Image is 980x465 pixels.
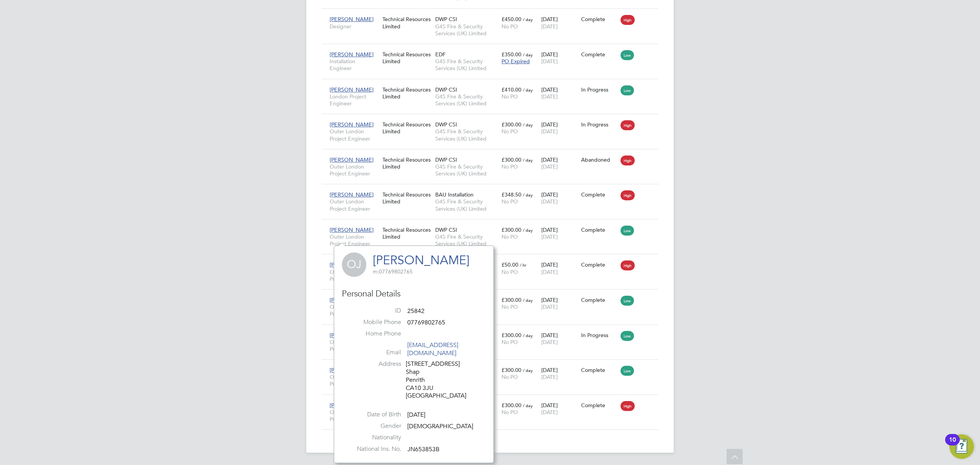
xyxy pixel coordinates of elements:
div: Complete [581,51,617,58]
span: Outer London Project Engineer [330,339,379,352]
span: £300.00 [501,226,521,233]
span: / day [523,297,533,303]
span: Outer London Project Engineer [330,373,379,387]
div: Complete [581,367,617,373]
div: Abandoned [581,156,617,163]
span: [PERSON_NAME] [330,16,374,23]
span: [PERSON_NAME] [330,367,374,373]
div: Technical Resources Limited [381,187,433,209]
span: £450.00 [501,16,521,23]
span: Outer London Project Engineer [330,233,379,247]
div: Complete [581,402,617,409]
div: 10 [949,440,956,450]
div: Technical Resources Limited [381,47,433,69]
span: EDF [435,51,446,58]
span: £300.00 [501,402,521,409]
span: [PERSON_NAME] [330,191,374,198]
label: Home Phone [348,330,401,338]
div: [STREET_ADDRESS] Shap Penrith CA10 3JU [GEOGRAPHIC_DATA] [406,360,479,400]
span: No PO [501,198,518,205]
span: [PERSON_NAME] [330,402,374,409]
span: Installation Engineer [330,58,379,72]
span: G4S Fire & Security Services (UK) Limited [435,198,498,212]
span: 25842 [407,308,425,315]
span: m: [373,268,379,275]
span: [DATE] [541,303,558,310]
span: £348.50 [501,191,521,198]
span: No PO [501,93,518,100]
span: High [621,15,635,25]
span: / day [523,16,533,22]
span: Outer London Project Engineer [330,163,379,177]
label: Date of Birth [348,411,401,419]
a: [PERSON_NAME]DesignerTechnical Resources LimitedDWP CSIG4S Fire & Security Services (UK) Limited£... [328,11,658,18]
div: [DATE] [539,363,579,384]
span: / hr [520,262,526,268]
span: [DATE] [541,373,558,380]
span: Low [621,366,634,376]
span: Low [621,331,634,341]
span: [DEMOGRAPHIC_DATA] [407,422,473,430]
a: [PERSON_NAME]Outer London Project EngineerTechnical Resources LimitedDWP CSIG4S Fire & Security S... [328,292,658,299]
span: [DATE] [407,411,425,419]
span: [PERSON_NAME] [330,296,374,303]
span: DWP CSI [435,16,457,23]
div: In Progress [581,121,617,128]
span: No PO [501,339,518,345]
label: Nationality [348,434,401,442]
span: / day [523,332,533,338]
label: National Ins. No. [348,445,401,453]
span: G4S Fire & Security Services (UK) Limited [435,23,498,37]
span: No PO [501,128,518,135]
span: [DATE] [541,163,558,170]
span: Outer London Project Engineer [330,409,379,422]
div: Technical Resources Limited [381,152,433,174]
span: High [621,156,635,165]
span: G4S Fire & Security Services (UK) Limited [435,58,498,72]
div: Technical Resources Limited [381,12,433,33]
span: £300.00 [501,367,521,373]
span: DWP CSI [435,156,457,163]
span: [DATE] [541,23,558,30]
span: G4S Fire & Security Services (UK) Limited [435,93,498,107]
span: [PERSON_NAME] [330,226,374,233]
span: No PO [501,303,518,310]
div: Complete [581,16,617,23]
span: [DATE] [541,128,558,135]
div: Complete [581,226,617,233]
div: Technical Resources Limited [381,223,433,244]
span: No PO [501,233,518,240]
span: [DATE] [541,58,558,65]
span: High [621,190,635,200]
span: £300.00 [501,121,521,128]
a: [PERSON_NAME]Outer London Project EngineerTechnical Resources LimitedDWP CSIG4S Fire & Security S... [328,362,658,369]
span: / day [523,403,533,408]
span: [DATE] [541,233,558,240]
span: DWP CSI [435,226,457,233]
label: ID [348,307,401,315]
div: Complete [581,191,617,198]
div: [DATE] [539,82,579,104]
button: Open Resource Center, 10 new notifications [949,434,974,459]
a: [PERSON_NAME]London Project EngineerTechnical Resources LimitedDWP CSIG4S Fire & Security Service... [328,82,658,88]
span: BAU Installation [435,191,474,198]
span: Outer London Project Engineer [330,198,379,212]
span: JN653853B [407,445,439,453]
span: / day [523,227,533,233]
span: G4S Fire & Security Services (UK) Limited [435,128,498,142]
span: Low [621,50,634,60]
label: Gender [348,422,401,430]
span: Outer London Project Engineer [330,128,379,142]
a: [PERSON_NAME]Outer London Project EngineerTechnical Resources LimitedDWP CSIG4S Fire & Security S... [328,117,658,123]
span: G4S Fire & Security Services (UK) Limited [435,233,498,247]
a: [PERSON_NAME]Outer London Project EngineerTechnical Resources LimitedDWP CSIG4S Fire & Security S... [328,222,658,229]
span: No PO [501,269,518,275]
span: No PO [501,23,518,30]
span: [PERSON_NAME] [330,156,374,163]
div: [DATE] [539,12,579,33]
span: £350.00 [501,51,521,58]
label: Address [348,360,401,368]
div: [DATE] [539,47,579,69]
span: [DATE] [541,269,558,275]
span: / day [523,122,533,128]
